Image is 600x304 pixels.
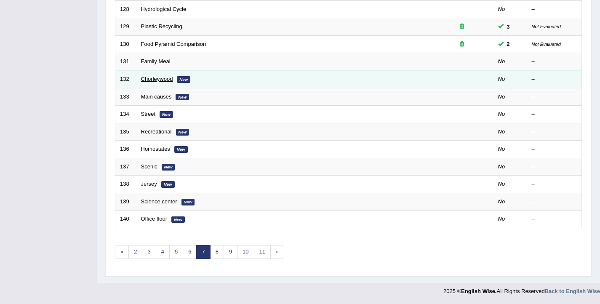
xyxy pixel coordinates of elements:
[498,6,505,12] em: No
[177,76,190,83] em: New
[532,145,577,153] div: –
[141,216,168,222] a: Office floor
[115,176,136,193] td: 138
[115,123,136,141] td: 135
[532,93,577,101] div: –
[161,181,175,188] em: New
[270,245,284,259] a: »
[141,6,187,12] a: Hydrological Cycle
[115,53,136,71] td: 131
[532,180,577,188] div: –
[498,198,505,205] em: No
[176,94,189,101] em: New
[115,88,136,106] td: 133
[532,42,561,47] small: Not Evaluated
[115,70,136,88] td: 132
[532,58,577,66] div: –
[435,23,489,31] div: Exam occurring question
[141,111,156,117] a: Street
[141,181,157,187] a: Jersey
[141,76,173,82] a: Chorleywood
[443,283,600,295] div: 2025 © All Rights Reserved
[156,245,170,259] a: 4
[532,128,577,136] div: –
[115,193,136,211] td: 139
[498,181,505,187] em: No
[254,245,271,259] a: 11
[183,245,197,259] a: 6
[162,164,175,171] em: New
[210,245,224,259] a: 8
[532,163,577,171] div: –
[532,5,577,13] div: –
[141,128,172,135] a: Recreational
[128,245,142,259] a: 2
[532,75,577,83] div: –
[141,58,171,64] a: Family Meal
[504,22,513,31] span: You can still take this question
[498,93,505,100] em: No
[532,24,561,29] small: Not Evaluated
[141,23,182,29] a: Plastic Recycling
[171,216,185,223] em: New
[532,215,577,223] div: –
[115,106,136,123] td: 134
[115,141,136,158] td: 136
[174,146,188,153] em: New
[545,288,600,294] a: Back to English Wise
[141,93,172,100] a: Main causes
[115,245,129,259] a: «
[141,163,157,170] a: Scenic
[141,146,170,152] a: Homostates
[160,111,173,118] em: New
[141,41,206,47] a: Food Pyramid Comparison
[141,198,177,205] a: Science center
[115,211,136,228] td: 140
[498,111,505,117] em: No
[196,245,210,259] a: 7
[237,245,254,259] a: 10
[224,245,237,259] a: 9
[498,76,505,82] em: No
[504,40,513,48] span: You can still take this question
[498,163,505,170] em: No
[461,288,496,294] strong: English Wise.
[498,128,505,135] em: No
[498,216,505,222] em: No
[532,110,577,118] div: –
[498,58,505,64] em: No
[181,199,195,205] em: New
[176,129,189,136] em: New
[115,0,136,18] td: 128
[532,198,577,206] div: –
[498,146,505,152] em: No
[169,245,183,259] a: 5
[435,40,489,48] div: Exam occurring question
[115,35,136,53] td: 130
[115,158,136,176] td: 137
[115,18,136,36] td: 129
[142,245,156,259] a: 3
